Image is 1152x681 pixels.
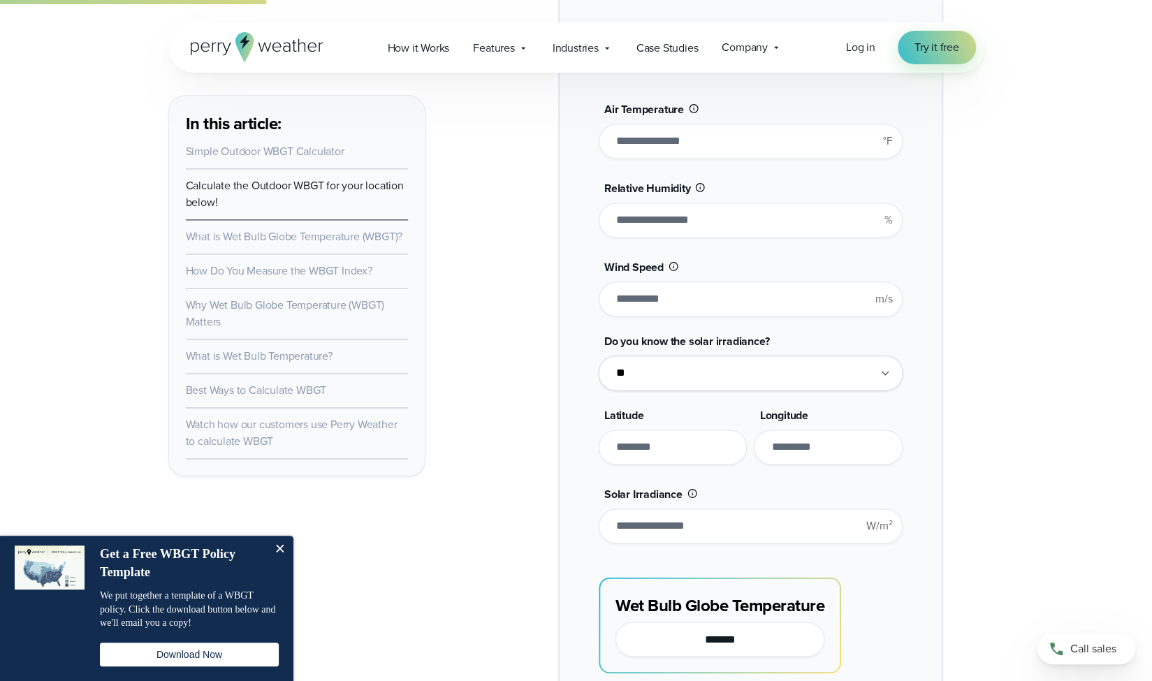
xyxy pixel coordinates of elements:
span: Features [473,40,514,57]
a: Log in [846,39,875,56]
span: Latitude [604,407,643,423]
a: Calculate the Outdoor WBGT for your location below! [186,177,404,210]
a: What is Wet Bulb Globe Temperature (WBGT)? [186,228,403,244]
span: Solar Irradiance [604,486,683,502]
button: Download Now [100,643,279,666]
a: Why Wet Bulb Globe Temperature (WBGT) Matters [186,297,385,330]
span: Industries [553,40,599,57]
a: Best Ways to Calculate WBGT [186,382,327,398]
a: What is Wet Bulb Temperature? [186,348,333,364]
span: Company [722,39,768,56]
span: Log in [846,39,875,55]
a: Call sales [1037,634,1135,664]
span: Wind Speed [604,259,664,275]
img: dialog featured image [15,545,85,590]
h4: Get a Free WBGT Policy Template [100,545,264,581]
p: We put together a template of a WBGT policy. Click the download button below and we'll email you ... [100,589,279,630]
span: Case Studies [636,40,699,57]
span: Longitude [759,407,808,423]
span: Air Temperature [604,101,684,117]
span: Relative Humidity [604,180,691,196]
a: Case Studies [625,34,710,62]
a: How it Works [376,34,462,62]
a: How Do You Measure the WBGT Index? [186,263,372,279]
span: Do you know the solar irradiance? [604,333,769,349]
span: How it Works [388,40,450,57]
a: Try it free [898,31,976,64]
h3: In this article: [186,112,408,135]
a: Simple Outdoor WBGT Calculator [186,143,344,159]
button: Close [265,536,293,564]
span: Call sales [1070,640,1116,657]
span: Try it free [914,39,959,56]
a: Watch how our customers use Perry Weather to calculate WBGT [186,416,398,449]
